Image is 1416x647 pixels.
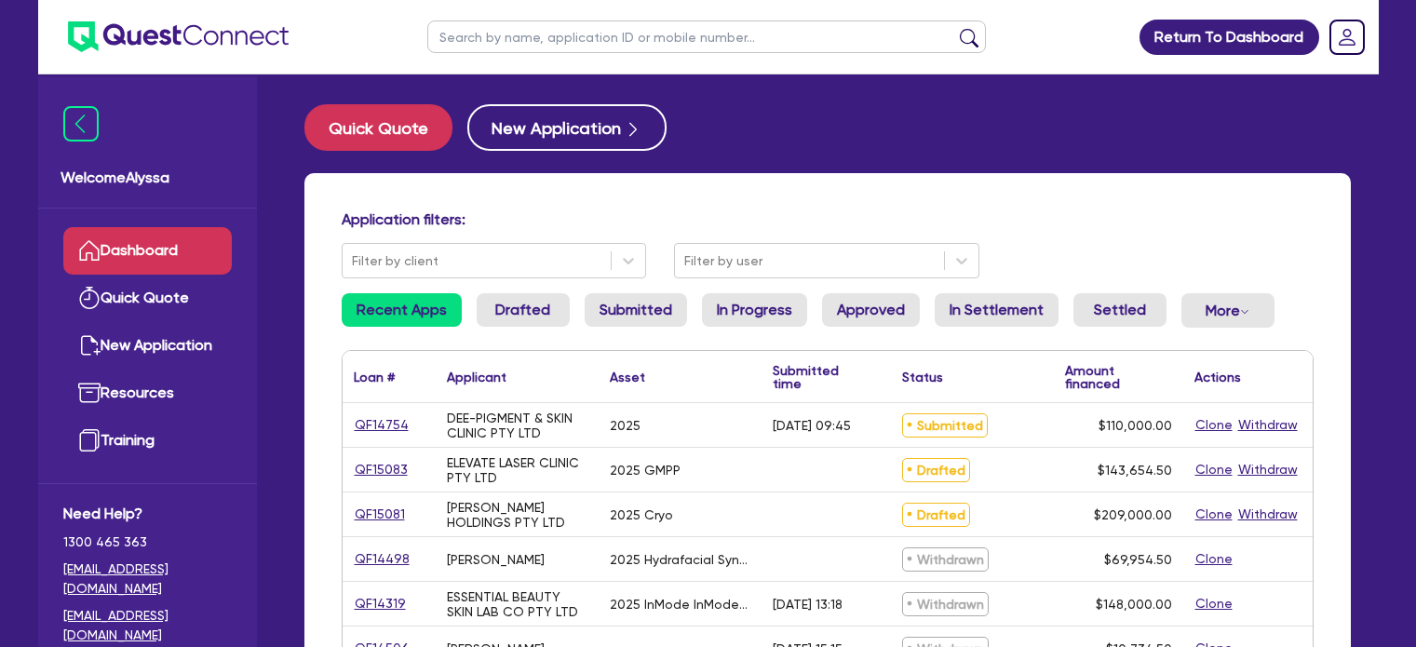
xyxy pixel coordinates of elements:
button: Clone [1194,504,1234,525]
a: In Progress [702,293,807,327]
a: QF15081 [354,504,406,525]
div: Actions [1194,371,1241,384]
div: 2025 GMPP [610,463,681,478]
h4: Application filters: [342,210,1314,228]
a: Dropdown toggle [1323,13,1371,61]
button: Withdraw [1237,459,1299,480]
span: Withdrawn [902,592,989,616]
img: training [78,429,101,452]
img: new-application [78,334,101,357]
a: New Application [63,322,232,370]
div: DEE-PIGMENT & SKIN CLINIC PTY LTD [447,411,587,440]
div: Amount financed [1065,364,1172,390]
a: Return To Dashboard [1140,20,1319,55]
button: New Application [467,104,667,151]
a: Submitted [585,293,687,327]
div: [PERSON_NAME] HOLDINGS PTY LTD [447,500,587,530]
a: Quick Quote [63,275,232,322]
div: ELEVATE LASER CLINIC PTY LTD [447,455,587,485]
a: QF15083 [354,459,409,480]
span: Withdrawn [902,547,989,572]
div: Status [902,371,943,384]
img: resources [78,382,101,404]
span: Drafted [902,458,970,482]
a: Drafted [477,293,570,327]
div: ESSENTIAL BEAUTY SKIN LAB CO PTY LTD [447,589,587,619]
span: Submitted [902,413,988,438]
a: Resources [63,370,232,417]
a: [EMAIL_ADDRESS][DOMAIN_NAME] [63,606,232,645]
button: Clone [1194,414,1234,436]
div: 2025 Hydrafacial Syndeo [610,552,750,567]
span: $148,000.00 [1096,597,1172,612]
span: 1300 465 363 [63,532,232,552]
a: Settled [1073,293,1167,327]
a: Recent Apps [342,293,462,327]
a: Quick Quote [304,104,467,151]
button: Quick Quote [304,104,452,151]
a: In Settlement [935,293,1059,327]
div: 2025 [610,418,641,433]
button: Clone [1194,548,1234,570]
input: Search by name, application ID or mobile number... [427,20,986,53]
div: Asset [610,371,645,384]
a: Dashboard [63,227,232,275]
a: QF14319 [354,593,407,614]
button: Withdraw [1237,414,1299,436]
span: Need Help? [63,503,232,525]
img: quest-connect-logo-blue [68,21,289,52]
button: Clone [1194,459,1234,480]
a: QF14498 [354,548,411,570]
a: [EMAIL_ADDRESS][DOMAIN_NAME] [63,559,232,599]
span: $209,000.00 [1094,507,1172,522]
button: Withdraw [1237,504,1299,525]
div: Applicant [447,371,506,384]
button: Clone [1194,593,1234,614]
span: $110,000.00 [1099,418,1172,433]
span: Welcome Alyssa [61,167,235,189]
img: icon-menu-close [63,106,99,142]
img: quick-quote [78,287,101,309]
div: Loan # [354,371,395,384]
a: Approved [822,293,920,327]
div: [DATE] 09:45 [773,418,851,433]
div: [PERSON_NAME] [447,552,545,567]
a: Training [63,417,232,465]
div: Submitted time [773,364,863,390]
div: 2025 Cryo [610,507,673,522]
span: $69,954.50 [1104,552,1172,567]
div: 2025 InMode InModePro [610,597,750,612]
a: QF14754 [354,414,410,436]
button: Dropdown toggle [1181,293,1274,328]
div: [DATE] 13:18 [773,597,843,612]
span: Drafted [902,503,970,527]
span: $143,654.50 [1098,463,1172,478]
